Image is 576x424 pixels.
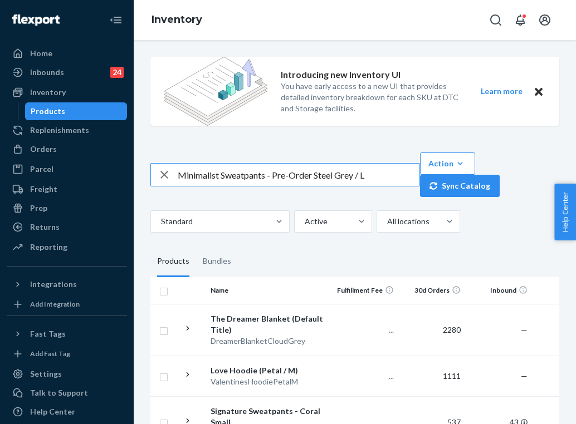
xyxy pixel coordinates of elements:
a: Products [25,102,128,120]
button: Close Navigation [105,9,127,31]
button: Open account menu [534,9,556,31]
div: Inventory [30,87,66,98]
div: Integrations [30,279,77,290]
a: Settings [7,365,127,383]
a: Help Center [7,403,127,421]
button: Sync Catalog [420,175,500,197]
div: Bundles [203,246,231,277]
td: 1111 [398,356,465,396]
div: Replenishments [30,125,89,136]
button: Open notifications [509,9,531,31]
input: Standard [160,216,161,227]
button: Integrations [7,275,127,293]
button: Fast Tags [7,325,127,343]
div: Add Fast Tag [30,349,70,358]
a: Home [7,45,127,62]
div: Love Hoodie (Petal / M) [211,365,327,376]
a: Add Integration [7,298,127,311]
button: Help Center [554,184,576,240]
div: Orders [30,144,57,155]
button: Action [420,152,475,175]
div: Inbounds [30,67,64,78]
a: Add Fast Tag [7,347,127,361]
a: Inbounds24 [7,63,127,81]
ol: breadcrumbs [143,4,211,36]
p: ... [336,371,394,382]
input: All locations [386,216,387,227]
div: Action [428,158,467,169]
div: 24 [110,67,124,78]
div: Parcel [30,164,53,175]
span: — [521,325,528,334]
div: Products [157,246,189,277]
button: Close [531,85,546,98]
a: Freight [7,180,127,198]
a: Replenishments [7,121,127,139]
a: Inventory [152,13,202,26]
a: Prep [7,199,127,217]
p: You have early access to a new UI that provides detailed inventory breakdown for each SKU at DTC ... [281,81,460,114]
div: The Dreamer Blanket (Default Title) [211,313,327,336]
div: Returns [30,221,60,233]
div: Prep [30,203,47,214]
p: Introducing new Inventory UI [281,68,401,81]
span: — [521,371,528,381]
th: Name [206,277,331,304]
th: Inbound [465,277,532,304]
input: Search inventory by name or sku [178,164,419,186]
div: Reporting [30,241,67,253]
div: Help Center [30,406,75,417]
div: ValentinesHoodiePetalM [211,376,327,387]
div: DreamerBlanketCloudGrey [211,336,327,347]
a: Returns [7,218,127,236]
div: Products [31,106,65,117]
td: 2280 [398,304,465,356]
p: ... [336,324,394,336]
div: Home [30,48,52,59]
button: Open Search Box [485,9,507,31]
div: Add Integration [30,299,80,309]
th: Fulfillment Fee [331,277,398,304]
a: Orders [7,140,127,158]
div: Fast Tags [30,328,66,339]
a: Inventory [7,83,127,101]
input: Active [304,216,305,227]
img: Flexport logo [12,14,60,26]
button: Learn more [474,85,529,98]
a: Reporting [7,238,127,256]
a: Parcel [7,160,127,178]
th: 30d Orders [398,277,465,304]
div: Freight [30,184,57,195]
img: new-reports-banner-icon.82668bd98b6a51aee86340f2a7b77ae3.png [164,57,267,126]
div: Talk to Support [30,387,88,398]
a: Talk to Support [7,384,127,402]
div: Settings [30,368,62,379]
